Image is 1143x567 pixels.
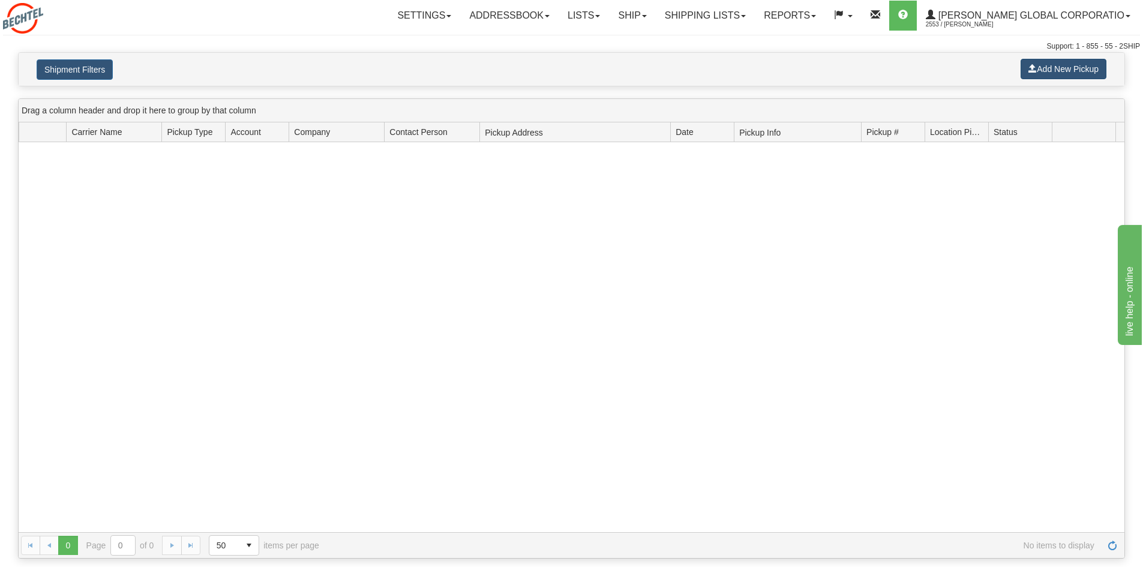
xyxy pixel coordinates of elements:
button: Add New Pickup [1021,59,1106,79]
span: select [239,536,259,555]
a: Reports [755,1,825,31]
span: Page of 0 [86,535,154,556]
a: Addressbook [460,1,559,31]
span: items per page [209,535,319,556]
span: [PERSON_NAME] Global Corporatio [935,10,1124,20]
a: Lists [559,1,609,31]
img: logo2553.jpg [3,3,43,34]
span: Carrier Name [71,126,122,138]
span: Page sizes drop down [209,535,259,556]
span: Location Pickup [930,126,983,138]
div: grid grouping header [19,99,1124,122]
span: 50 [217,539,232,551]
span: Pickup # [866,126,899,138]
a: Settings [388,1,460,31]
span: Company [294,126,330,138]
div: live help - online [9,7,111,22]
span: No items to display [336,541,1094,550]
span: 2553 / [PERSON_NAME] [926,19,1016,31]
span: Date [676,126,694,138]
a: Refresh [1103,536,1122,555]
span: Page 0 [58,536,77,555]
span: Pickup Address [485,123,670,142]
button: Shipment Filters [37,59,113,80]
a: Ship [609,1,655,31]
span: Status [994,126,1018,138]
span: Contact Person [389,126,448,138]
span: Pickup Info [739,123,861,142]
span: Account [230,126,261,138]
a: Shipping lists [656,1,755,31]
a: [PERSON_NAME] Global Corporatio 2553 / [PERSON_NAME] [917,1,1139,31]
div: Support: 1 - 855 - 55 - 2SHIP [3,41,1140,52]
span: Pickup Type [167,126,212,138]
iframe: chat widget [1115,222,1142,344]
